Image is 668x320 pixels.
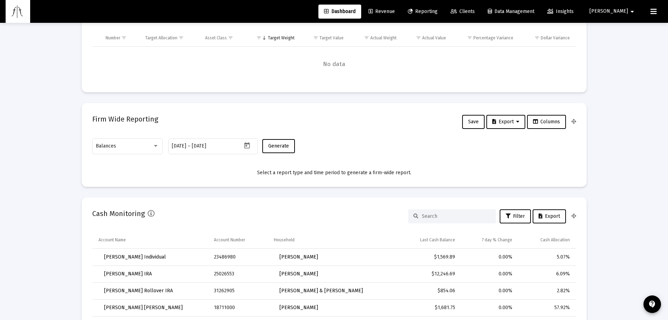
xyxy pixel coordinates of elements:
span: Reporting [408,8,438,14]
td: 31262905 [209,282,269,299]
span: – [188,143,190,149]
span: Dashboard [324,8,356,14]
div: Account Name [99,237,126,243]
input: End date [192,143,225,149]
mat-icon: arrow_drop_down [628,5,636,19]
div: Target Value [319,35,344,41]
div: 0.00% [465,254,512,261]
span: Data Management [488,8,534,14]
button: Columns [527,115,566,129]
span: Show filter options for column 'Target Weight' [256,35,262,40]
span: Clients [451,8,475,14]
td: Column Dollar Variance [518,30,576,46]
div: Actual Value [422,35,446,41]
span: [PERSON_NAME] & [PERSON_NAME] [279,288,363,294]
span: Show filter options for column 'Percentage Variance' [467,35,472,40]
td: 57.92% [517,299,576,316]
a: [PERSON_NAME] & [PERSON_NAME] [274,284,369,298]
a: [PERSON_NAME] Individual [99,250,171,264]
a: [PERSON_NAME] [PERSON_NAME] [99,301,188,315]
td: Column Account Name [92,232,209,249]
button: Export [486,115,525,129]
button: Export [533,209,566,223]
mat-icon: contact_support [648,300,656,308]
td: Column Target Value [299,30,349,46]
span: Save [468,119,479,125]
a: [PERSON_NAME] Rollover IRA [99,284,178,298]
td: Column Actual Value [402,30,451,46]
input: Start date [172,143,186,149]
td: $1,569.89 [397,249,460,266]
button: Filter [500,209,531,223]
div: Asset Class [205,35,227,41]
td: 23486980 [209,249,269,266]
a: Insights [542,5,579,19]
td: $854.06 [397,282,460,299]
td: Column Target Weight [247,30,299,46]
a: Dashboard [318,5,361,19]
div: Last Cash Balance [420,237,455,243]
td: 6.09% [517,266,576,282]
td: Column Account Number [209,232,269,249]
button: Save [462,115,485,129]
a: Clients [445,5,480,19]
span: Revenue [369,8,395,14]
span: Show filter options for column 'Actual Value' [416,35,421,40]
span: Filter [506,213,525,219]
span: Show filter options for column 'Target Value' [313,35,318,40]
td: Column Number [101,30,141,46]
a: Reporting [402,5,443,19]
div: Number [106,35,120,41]
div: 0.00% [465,270,512,277]
span: Show filter options for column 'Asset Class' [228,35,233,40]
span: Show filter options for column 'Dollar Variance' [534,35,540,40]
button: Open calendar [242,141,252,151]
span: [PERSON_NAME] Individual [104,254,166,260]
div: Select a report type and time period to generate a firm-wide report. [92,169,576,176]
td: Column 7 day % Change [460,232,517,249]
img: Dashboard [11,5,25,19]
button: Generate [262,139,295,153]
span: Balances [96,143,116,149]
div: Dollar Variance [541,35,570,41]
input: Search [422,213,491,219]
div: Household [274,237,295,243]
div: Target Weight [268,35,295,41]
td: 2.82% [517,282,576,299]
span: [PERSON_NAME] [589,8,628,14]
div: 0.00% [465,287,512,294]
td: Column Target Allocation [140,30,200,46]
div: Cash Allocation [540,237,570,243]
span: Show filter options for column 'Number' [121,35,127,40]
td: 25026553 [209,266,269,282]
td: Column Last Cash Balance [397,232,460,249]
span: Export [539,213,560,219]
td: Column Actual Weight [349,30,401,46]
td: 5.07% [517,249,576,266]
td: 18711000 [209,299,269,316]
div: Percentage Variance [473,35,513,41]
td: Column Cash Allocation [517,232,576,249]
span: [PERSON_NAME] [279,305,318,311]
a: [PERSON_NAME] IRA [99,267,157,281]
td: Column Percentage Variance [451,30,518,46]
h2: Cash Monitoring [92,208,145,219]
a: Data Management [482,5,540,19]
span: No data [92,60,576,68]
div: Target Allocation [145,35,177,41]
div: Data grid [92,30,576,82]
span: [PERSON_NAME] Rollover IRA [104,288,173,294]
a: [PERSON_NAME] [274,250,324,264]
div: 0.00% [465,304,512,311]
span: Export [492,119,519,125]
span: [PERSON_NAME] [PERSON_NAME] [104,305,183,311]
span: Columns [533,119,560,125]
span: [PERSON_NAME] IRA [104,271,152,277]
span: Insights [547,8,574,14]
td: Column Asset Class [200,30,247,46]
span: Generate [268,143,289,149]
a: [PERSON_NAME] [274,301,324,315]
div: Account Number [214,237,245,243]
div: Actual Weight [370,35,397,41]
span: Show filter options for column 'Actual Weight' [364,35,369,40]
